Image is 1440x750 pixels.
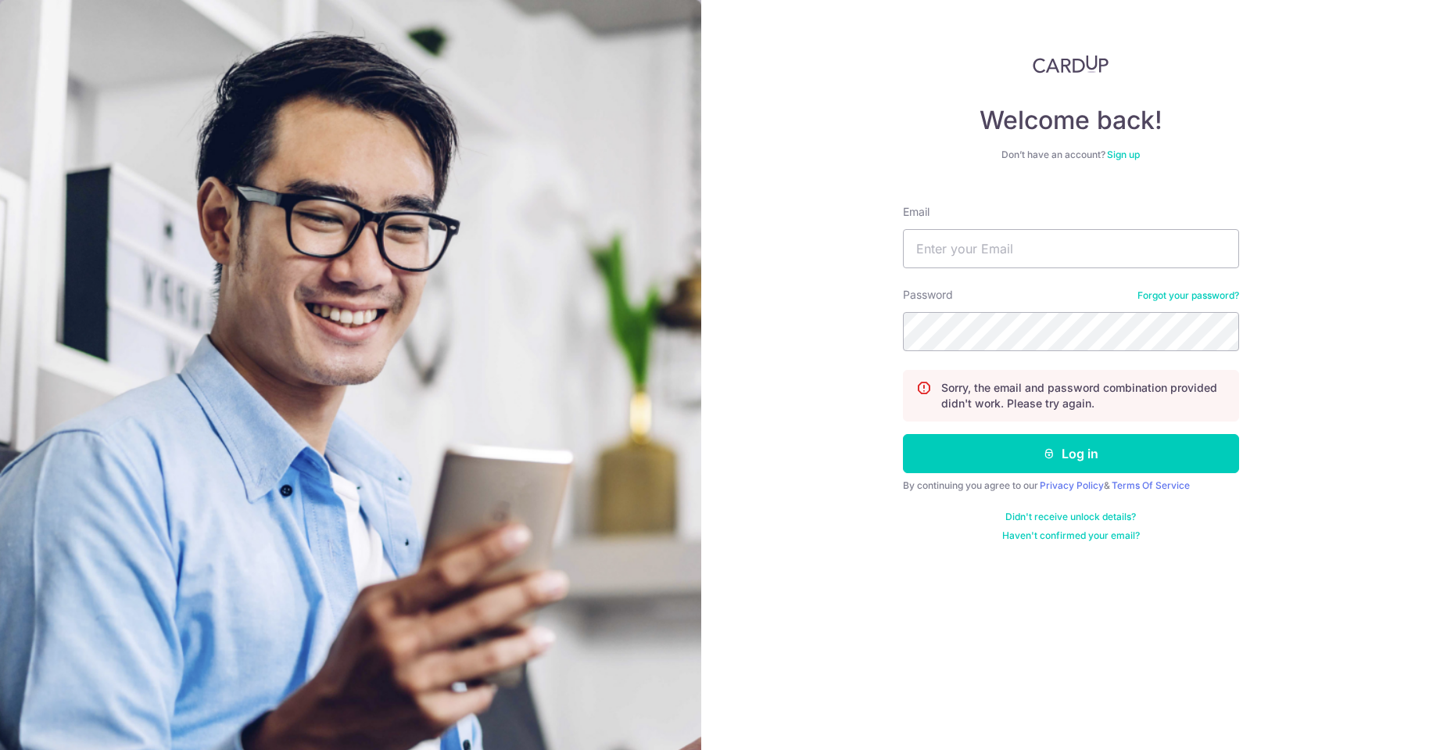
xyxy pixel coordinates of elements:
a: Haven't confirmed your email? [1002,529,1140,542]
a: Sign up [1107,149,1140,160]
label: Email [903,204,930,220]
input: Enter your Email [903,229,1239,268]
div: By continuing you agree to our & [903,479,1239,492]
button: Log in [903,434,1239,473]
h4: Welcome back! [903,105,1239,136]
a: Terms Of Service [1112,479,1190,491]
a: Privacy Policy [1040,479,1104,491]
a: Forgot your password? [1137,289,1239,302]
p: Sorry, the email and password combination provided didn't work. Please try again. [941,380,1226,411]
label: Password [903,287,953,303]
img: CardUp Logo [1033,55,1109,74]
div: Don’t have an account? [903,149,1239,161]
a: Didn't receive unlock details? [1005,511,1136,523]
